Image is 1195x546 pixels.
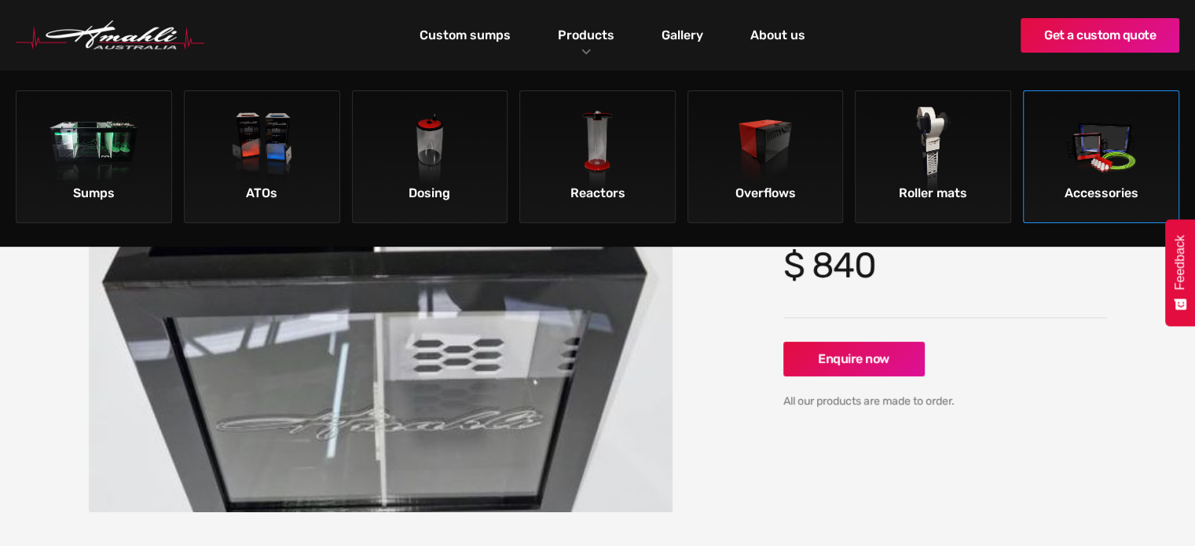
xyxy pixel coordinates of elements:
[687,90,844,223] a: OverflowsOverflows
[783,342,925,376] a: Enquire now
[218,107,306,196] img: ATOs
[554,24,618,46] a: Products
[16,20,204,50] a: home
[1028,180,1175,207] div: Accessories
[89,45,673,512] img: Lite Series Nano
[189,180,335,207] div: ATOs
[783,392,1107,411] div: All our products are made to order.
[519,90,676,223] a: ReactorsReactors
[352,90,508,223] a: DosingDosing
[553,107,642,196] img: Reactors
[721,107,810,196] img: Overflows
[20,180,167,207] div: Sumps
[1021,18,1179,53] a: Get a custom quote
[1173,235,1187,290] span: Feedback
[184,90,340,223] a: ATOsATOs
[860,180,1006,207] div: Roller mats
[524,180,671,207] div: Reactors
[855,90,1011,223] a: Roller matsRoller mats
[386,107,475,196] img: Dosing
[1165,219,1195,326] button: Feedback - Show survey
[1023,90,1179,223] a: AccessoriesAccessories
[1057,107,1146,196] img: Accessories
[357,180,504,207] div: Dosing
[658,22,707,49] a: Gallery
[889,107,978,196] img: Roller mats
[16,20,204,50] img: Hmahli Australia Logo
[746,22,809,49] a: About us
[783,244,1107,286] h4: $ 840
[49,107,138,196] img: Sumps
[89,45,673,512] a: open lightbox
[416,22,515,49] a: Custom sumps
[692,180,839,207] div: Overflows
[16,90,172,223] a: SumpsSumps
